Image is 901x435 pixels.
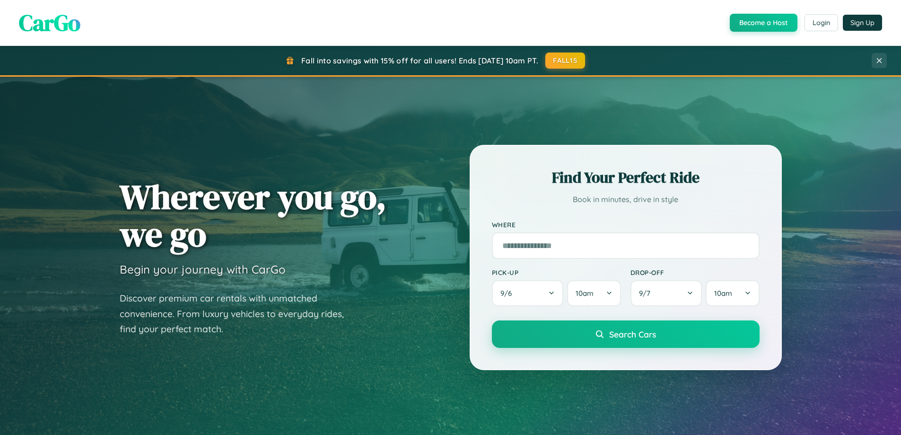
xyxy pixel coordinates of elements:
[576,289,594,298] span: 10am
[843,15,882,31] button: Sign Up
[805,14,838,31] button: Login
[492,280,564,306] button: 9/6
[492,193,760,206] p: Book in minutes, drive in style
[301,56,538,65] span: Fall into savings with 15% off for all users! Ends [DATE] 10am PT.
[567,280,621,306] button: 10am
[19,7,80,38] span: CarGo
[492,221,760,229] label: Where
[500,289,516,298] span: 9 / 6
[120,262,286,276] h3: Begin your journey with CarGo
[492,167,760,188] h2: Find Your Perfect Ride
[120,178,386,253] h1: Wherever you go, we go
[639,289,655,298] span: 9 / 7
[545,53,585,69] button: FALL15
[714,289,732,298] span: 10am
[706,280,759,306] button: 10am
[630,280,702,306] button: 9/7
[120,291,356,337] p: Discover premium car rentals with unmatched convenience. From luxury vehicles to everyday rides, ...
[492,268,621,276] label: Pick-up
[609,329,656,339] span: Search Cars
[492,320,760,348] button: Search Cars
[630,268,760,276] label: Drop-off
[730,14,797,32] button: Become a Host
